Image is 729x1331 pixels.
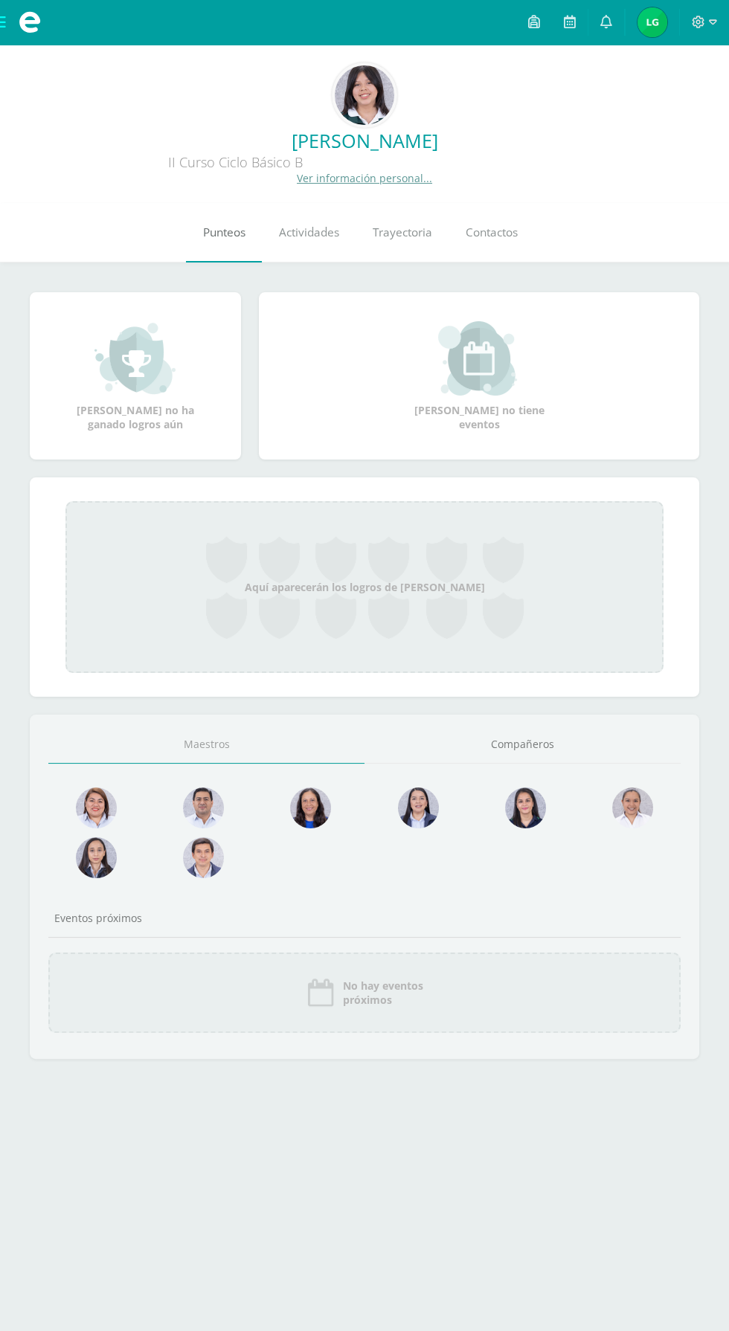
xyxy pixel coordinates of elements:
[398,787,439,828] img: d792aa8378611bc2176bef7acb84e6b1.png
[48,726,364,764] a: Maestros
[94,321,176,396] img: achievement_small.png
[61,321,210,431] div: [PERSON_NAME] no ha ganado logros aún
[356,203,449,262] a: Trayectoria
[335,65,394,125] img: 395a5ab955974d37b84a79bfc4c4554c.png
[183,787,224,828] img: 9a0812c6f881ddad7942b4244ed4a083.png
[438,321,519,396] img: event_small.png
[306,978,335,1008] img: event_icon.png
[343,979,423,1007] span: No hay eventos próximos
[612,787,653,828] img: d869f4b24ccbd30dc0e31b0593f8f022.png
[449,203,534,262] a: Contactos
[12,153,458,171] div: II Curso Ciclo Básico B
[262,203,356,262] a: Actividades
[373,225,432,240] span: Trayectoria
[76,837,117,878] img: 522dc90edefdd00265ec7718d30b3fcb.png
[364,726,681,764] a: Compañeros
[203,225,245,240] span: Punteos
[279,225,339,240] span: Actividades
[466,225,518,240] span: Contactos
[186,203,262,262] a: Punteos
[183,837,224,878] img: 79615471927fb44a55a85da602df09cc.png
[48,911,681,925] div: Eventos próximos
[505,787,546,828] img: 6bc5668d4199ea03c0854e21131151f7.png
[12,128,717,153] a: [PERSON_NAME]
[76,787,117,828] img: 915cdc7588786fd8223dd02568f7fda0.png
[297,171,432,185] a: Ver información personal...
[405,321,553,431] div: [PERSON_NAME] no tiene eventos
[290,787,331,828] img: 4aef44b995f79eb6d25e8fea3fba8193.png
[638,7,667,37] img: 30f3d87f9934a48f68ba91f034c32408.png
[65,501,664,673] div: Aquí aparecerán los logros de [PERSON_NAME]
